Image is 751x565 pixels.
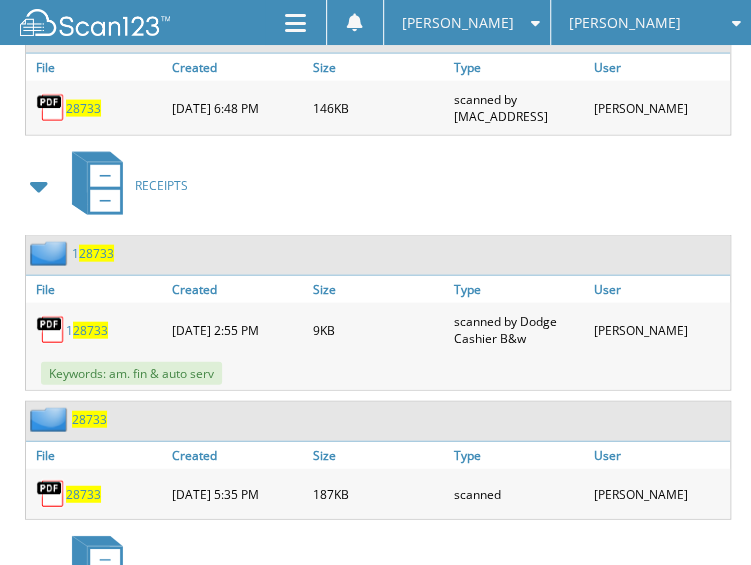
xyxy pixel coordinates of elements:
[308,276,449,303] a: Size
[448,276,589,303] a: Type
[66,100,101,117] a: 28733
[36,315,66,345] img: PDF.png
[402,17,514,29] span: [PERSON_NAME]
[30,407,72,432] img: folder2.png
[589,54,730,81] a: User
[30,241,72,266] img: folder2.png
[308,308,449,352] div: 9KB
[20,9,170,36] img: scan123-logo-white.svg
[36,479,66,509] img: PDF.png
[308,442,449,469] a: Size
[26,54,167,81] a: File
[448,54,589,81] a: Type
[589,276,730,303] a: User
[79,245,114,262] span: 28733
[167,474,308,514] div: [DATE] 5:35 PM
[651,469,751,565] iframe: Chat Widget
[308,54,449,81] a: Size
[73,322,108,339] span: 28733
[72,245,114,262] a: 128733
[135,177,188,194] span: RECEIPTS
[589,308,730,352] div: [PERSON_NAME]
[26,276,167,303] a: File
[448,308,589,352] div: scanned by Dodge Cashier B&w
[66,486,101,503] a: 28733
[589,442,730,469] a: User
[26,442,167,469] a: File
[308,86,449,130] div: 146KB
[60,146,188,225] a: RECEIPTS
[167,442,308,469] a: Created
[72,411,107,428] a: 28733
[569,17,681,29] span: [PERSON_NAME]
[167,54,308,81] a: Created
[66,322,108,339] a: 128733
[589,86,730,130] div: [PERSON_NAME]
[448,442,589,469] a: Type
[167,308,308,352] div: [DATE] 2:55 PM
[308,474,449,514] div: 187KB
[36,93,66,123] img: PDF.png
[589,474,730,514] div: [PERSON_NAME]
[448,86,589,130] div: scanned by [MAC_ADDRESS]
[167,86,308,130] div: [DATE] 6:48 PM
[448,474,589,514] div: scanned
[167,276,308,303] a: Created
[41,362,222,385] span: Keywords: am. fin & auto serv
